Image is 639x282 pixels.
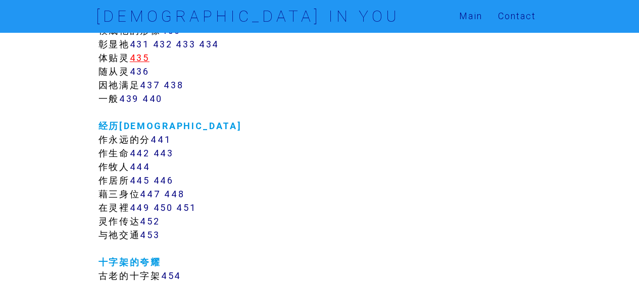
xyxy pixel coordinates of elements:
a: 452 [140,215,160,227]
iframe: Chat [596,237,631,274]
a: 440 [142,93,163,104]
a: 442 [130,147,150,159]
a: 431 [130,38,150,50]
a: 438 [164,79,183,91]
a: 447 [140,188,161,200]
a: 经历[DEMOGRAPHIC_DATA] [99,120,241,132]
a: 439 [119,93,139,104]
a: 432 [153,38,172,50]
a: 444 [130,161,151,173]
a: 435 [130,52,150,64]
a: 436 [130,66,150,77]
a: 441 [151,134,171,145]
a: 437 [140,79,160,91]
a: 434 [199,38,219,50]
a: 454 [161,270,181,281]
a: 443 [153,147,173,159]
a: 433 [176,38,195,50]
a: 445 [130,175,150,186]
a: 450 [153,202,173,213]
a: 十字架的夸耀 [99,256,161,268]
a: 453 [140,229,160,241]
a: 446 [153,175,173,186]
a: 430 [161,25,181,36]
a: 449 [130,202,150,213]
a: 451 [176,202,196,213]
a: 448 [164,188,184,200]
